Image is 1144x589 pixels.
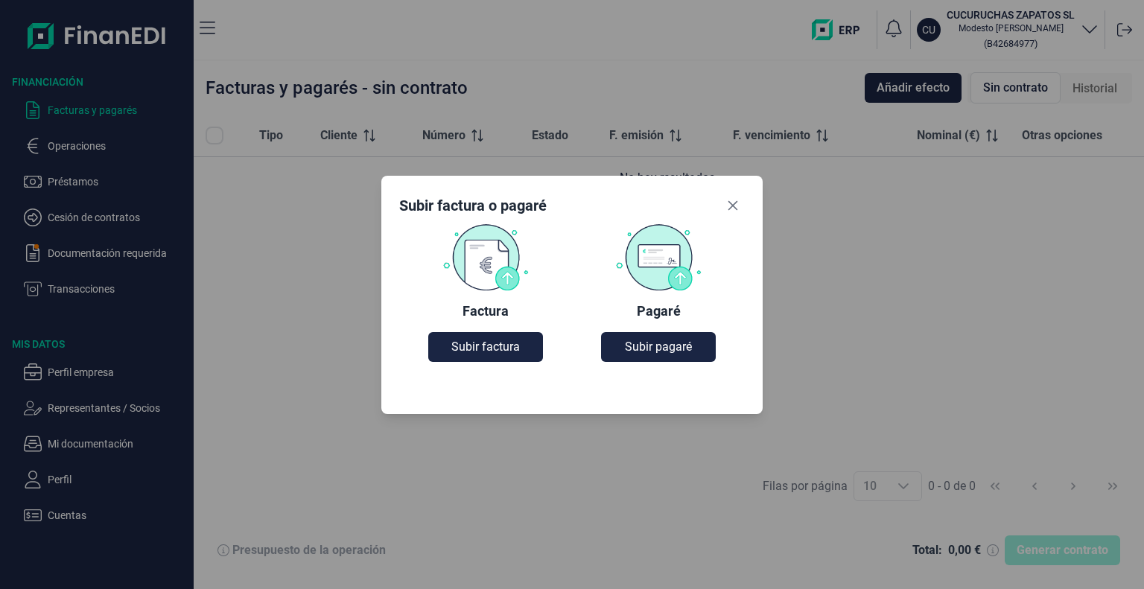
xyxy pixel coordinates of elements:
div: Factura [463,302,509,320]
button: Subir pagaré [601,332,716,362]
img: Pagaré [615,223,702,291]
button: Close [721,194,745,217]
button: Subir factura [428,332,544,362]
span: Subir factura [451,338,520,356]
div: Subir factura o pagaré [399,195,547,216]
img: Factura [442,223,529,291]
span: Subir pagaré [625,338,692,356]
div: Pagaré [637,302,681,320]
